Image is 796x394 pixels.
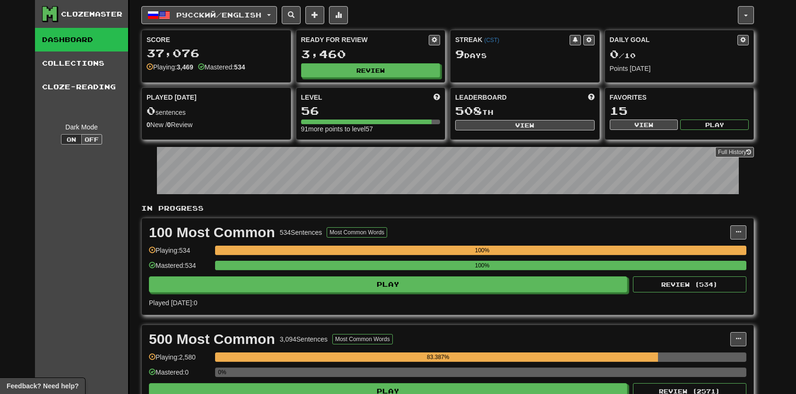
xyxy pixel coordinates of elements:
strong: 0 [147,121,150,128]
button: Most Common Words [327,227,387,238]
span: / 10 [610,51,636,60]
span: 508 [455,104,482,117]
button: Most Common Words [332,334,393,344]
div: 91 more points to level 57 [301,124,441,134]
button: Add sentence to collection [305,6,324,24]
span: Open feedback widget [7,381,78,391]
div: 3,460 [301,48,441,60]
button: Review [301,63,441,77]
div: 83.387% [218,352,658,362]
a: Dashboard [35,28,128,51]
span: This week in points, UTC [588,93,595,102]
div: Mastered: 534 [149,261,210,276]
span: Played [DATE] [147,93,197,102]
div: th [455,105,595,117]
div: 100% [218,261,746,270]
div: Playing: [147,62,193,72]
span: Played [DATE]: 0 [149,299,197,307]
div: 534 Sentences [280,228,322,237]
span: 0 [610,47,619,60]
button: Русский/English [141,6,277,24]
button: Review (534) [633,276,746,292]
a: Collections [35,51,128,75]
div: 3,094 Sentences [280,334,328,344]
p: In Progress [141,204,754,213]
strong: 534 [234,63,245,71]
span: Leaderboard [455,93,507,102]
button: More stats [329,6,348,24]
button: Off [81,134,102,145]
div: Playing: 534 [149,246,210,261]
strong: 0 [167,121,171,128]
div: sentences [147,105,286,117]
div: Favorites [610,93,749,102]
a: Full History [715,147,754,157]
div: New / Review [147,120,286,129]
button: Play [149,276,627,292]
button: Search sentences [282,6,301,24]
div: Streak [455,35,570,44]
div: 15 [610,105,749,117]
div: Daily Goal [610,35,738,45]
div: Score [147,35,286,44]
div: Dark Mode [42,122,121,132]
div: Clozemaster [61,9,122,19]
button: Play [680,120,749,130]
div: Points [DATE] [610,64,749,73]
div: Mastered: 0 [149,368,210,383]
a: (CST) [484,37,499,43]
button: On [61,134,82,145]
span: Русский / English [176,11,261,19]
button: View [455,120,595,130]
div: Ready for Review [301,35,429,44]
div: 100 Most Common [149,225,275,240]
div: Day s [455,48,595,60]
div: Playing: 2,580 [149,352,210,368]
div: 37,076 [147,47,286,59]
button: View [610,120,678,130]
a: Cloze-Reading [35,75,128,99]
div: 100% [218,246,746,255]
span: Score more points to level up [433,93,440,102]
div: 500 Most Common [149,332,275,346]
span: Level [301,93,322,102]
span: 9 [455,47,464,60]
div: 56 [301,105,441,117]
span: 0 [147,104,156,117]
strong: 3,469 [177,63,193,71]
div: Mastered: [198,62,245,72]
